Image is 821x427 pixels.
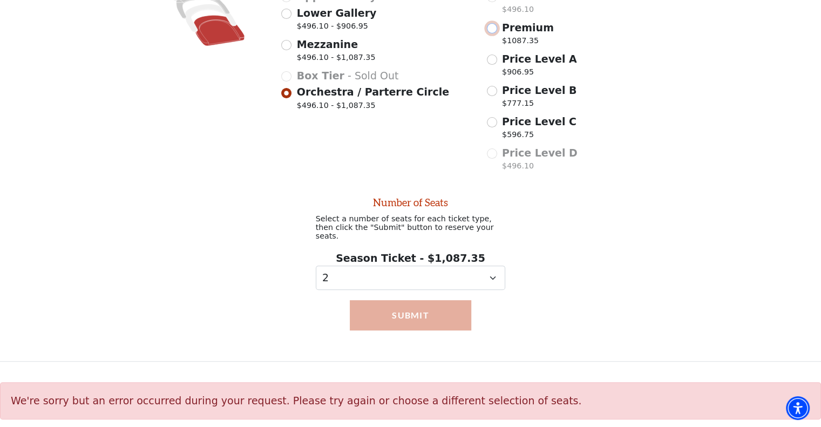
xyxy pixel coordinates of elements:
[502,66,577,81] p: $906.95
[502,147,578,159] span: Price Level D
[502,35,554,50] p: $1087.35
[502,129,576,144] p: $596.75
[297,86,449,98] span: Orchestra / Parterre Circle
[487,55,497,65] input: Price Level A
[297,21,377,35] span: $496.10 - $906.95
[297,70,344,82] span: Box Tier
[786,396,810,420] div: Accessibility Menu
[487,117,497,127] input: Price Level C
[297,7,377,19] span: Lower Gallery
[487,23,497,33] input: Premium
[502,98,576,112] p: $777.15
[487,86,497,96] input: Price Level B
[502,22,554,33] span: Premium
[297,100,449,114] span: $496.10 - $1,087.35
[316,214,506,240] p: Select a number of seats for each ticket type, then click the "Submit" button to reserve your seats.
[350,300,471,330] button: Submit
[297,52,376,66] span: $496.10 - $1,087.35
[316,196,506,209] h2: Number of Seats
[502,160,578,175] p: $496.10
[502,4,656,18] p: $496.10
[297,38,358,50] span: Mezzanine
[502,84,576,96] span: Price Level B
[502,53,577,65] span: Price Level A
[502,116,576,127] span: Price Level C
[316,250,506,290] div: Season Ticket - $1,087.35
[316,266,506,290] select: Select quantity for Season Ticket
[348,70,398,82] span: - Sold Out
